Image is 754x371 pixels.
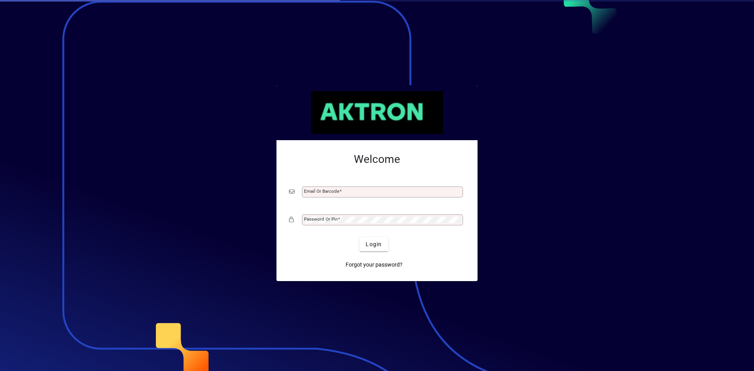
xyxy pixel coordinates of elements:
mat-label: Password or Pin [304,216,338,222]
h2: Welcome [289,153,465,166]
a: Forgot your password? [342,258,406,272]
span: Login [366,240,382,249]
mat-label: Email or Barcode [304,188,339,194]
button: Login [359,237,388,251]
span: Forgot your password? [346,261,403,269]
